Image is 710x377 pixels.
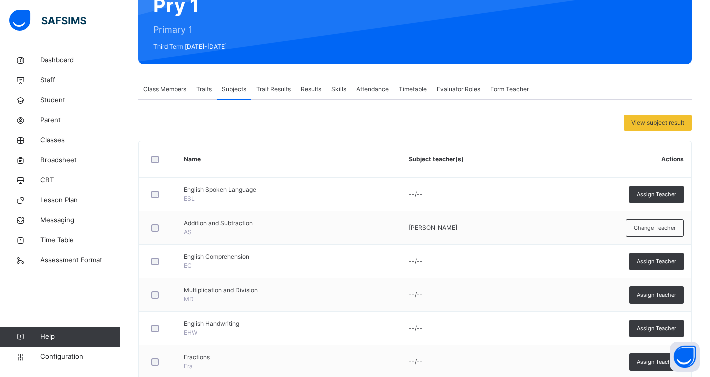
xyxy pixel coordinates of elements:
button: Open asap [670,342,700,372]
img: safsims [9,10,86,31]
span: Broadsheet [40,155,120,165]
span: Skills [331,85,346,94]
span: Time Table [40,235,120,245]
span: Assign Teacher [637,190,676,199]
span: Fractions [184,353,393,362]
span: CBT [40,175,120,185]
span: Evaluator Roles [437,85,480,94]
span: English Handwriting [184,319,393,328]
span: Timetable [399,85,427,94]
th: Actions [538,141,691,178]
span: ESL [184,195,195,202]
td: --/-- [401,245,538,278]
td: --/-- [401,278,538,312]
span: Traits [196,85,212,94]
span: Assign Teacher [637,324,676,333]
span: Change Teacher [634,224,676,232]
span: Student [40,95,120,105]
span: AS [184,228,192,236]
span: Assign Teacher [637,257,676,266]
span: Configuration [40,352,120,362]
span: Dashboard [40,55,120,65]
span: English Spoken Language [184,185,393,194]
span: [PERSON_NAME] [409,224,457,231]
span: Lesson Plan [40,195,120,205]
span: Classes [40,135,120,145]
span: Parent [40,115,120,125]
span: Multiplication and Division [184,286,393,295]
span: Form Teacher [490,85,529,94]
span: View subject result [631,118,684,127]
span: Staff [40,75,120,85]
span: Results [301,85,321,94]
th: Name [176,141,401,178]
span: Help [40,332,120,342]
span: EC [184,262,192,269]
span: Trait Results [256,85,291,94]
span: English Comprehension [184,252,393,261]
th: Subject teacher(s) [401,141,538,178]
span: Subjects [222,85,246,94]
span: Class Members [143,85,186,94]
span: Assign Teacher [637,291,676,299]
span: Addition and Subtraction [184,219,393,228]
span: MD [184,295,194,303]
td: --/-- [401,178,538,211]
span: Assessment Format [40,255,120,265]
span: Assign Teacher [637,358,676,366]
td: --/-- [401,312,538,345]
span: Attendance [356,85,389,94]
span: Fra [184,362,193,370]
span: EHW [184,329,197,336]
span: Messaging [40,215,120,225]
